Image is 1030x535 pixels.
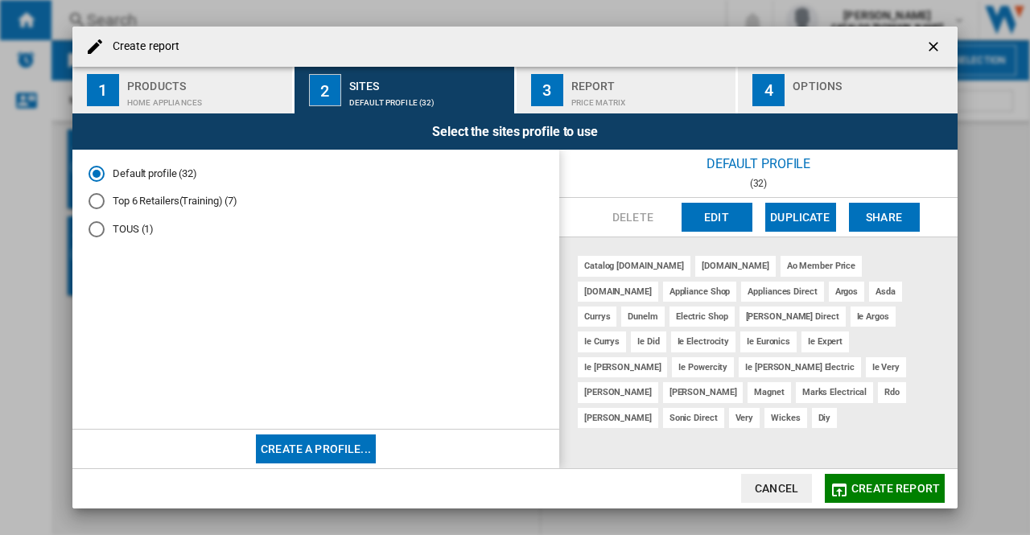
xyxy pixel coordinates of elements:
[869,282,902,302] div: asda
[559,150,958,178] div: Default profile
[919,31,951,63] button: getI18NText('BUTTONS.CLOSE_DIALOG')
[748,382,790,402] div: magnet
[578,408,658,428] div: [PERSON_NAME]
[89,222,543,237] md-radio-button: TOUS (1)
[72,113,958,150] div: Select the sites profile to use
[741,474,812,503] button: Cancel
[663,382,744,402] div: [PERSON_NAME]
[127,90,286,107] div: Home appliances
[796,382,873,402] div: marks electrical
[578,282,658,302] div: [DOMAIN_NAME]
[89,166,543,181] md-radio-button: Default profile (32)
[878,382,906,402] div: rdo
[793,73,951,90] div: Options
[672,357,734,377] div: ie powercity
[309,74,341,106] div: 2
[105,39,179,55] h4: Create report
[752,74,785,106] div: 4
[695,256,776,276] div: [DOMAIN_NAME]
[801,331,849,352] div: ie expert
[578,382,658,402] div: [PERSON_NAME]
[729,408,760,428] div: very
[531,74,563,106] div: 3
[295,67,516,113] button: 2 Sites Default profile (32)
[349,90,508,107] div: Default profile (32)
[72,67,294,113] button: 1 Products Home appliances
[740,307,846,327] div: [PERSON_NAME] direct
[578,357,667,377] div: ie [PERSON_NAME]
[87,74,119,106] div: 1
[89,194,543,209] md-radio-button: Top 6 Retailers(Training) (7)
[764,408,806,428] div: wickes
[631,331,665,352] div: ie did
[621,307,664,327] div: dunelm
[781,256,863,276] div: ao member price
[682,203,752,232] button: Edit
[349,73,508,90] div: Sites
[671,331,736,352] div: ie electrocity
[851,307,896,327] div: ie argos
[578,331,626,352] div: ie currys
[851,482,940,495] span: Create report
[741,282,823,302] div: appliances direct
[812,408,838,428] div: diy
[578,307,616,327] div: currys
[765,203,836,232] button: Duplicate
[127,73,286,90] div: Products
[825,474,945,503] button: Create report
[738,67,958,113] button: 4 Options
[669,307,735,327] div: electric shop
[571,90,730,107] div: Price Matrix
[739,357,861,377] div: ie [PERSON_NAME] electric
[578,256,690,276] div: catalog [DOMAIN_NAME]
[829,282,865,302] div: argos
[866,357,906,377] div: ie very
[517,67,738,113] button: 3 Report Price Matrix
[663,282,737,302] div: appliance shop
[571,73,730,90] div: Report
[559,178,958,189] div: (32)
[740,331,797,352] div: ie euronics
[598,203,669,232] button: Delete
[925,39,945,58] ng-md-icon: getI18NText('BUTTONS.CLOSE_DIALOG')
[663,408,724,428] div: sonic direct
[849,203,920,232] button: Share
[256,434,376,463] button: Create a profile...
